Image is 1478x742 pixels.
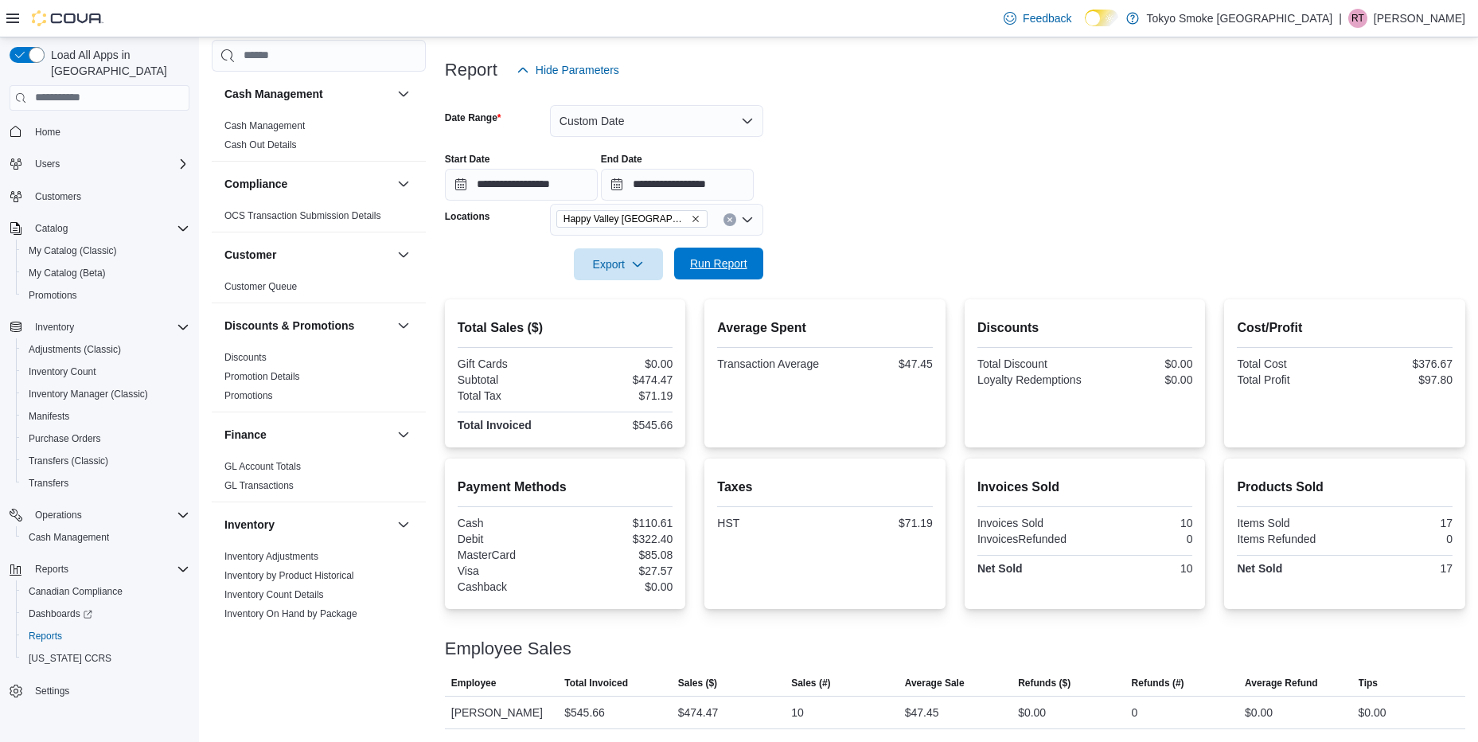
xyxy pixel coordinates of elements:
div: $0.00 [568,580,673,593]
a: Inventory Adjustments [224,551,318,562]
span: Average Refund [1245,677,1318,689]
button: Users [3,153,196,175]
span: Inventory [29,318,189,337]
span: OCS Transaction Submission Details [224,209,381,222]
a: Purchase Orders [22,429,107,448]
button: Transfers (Classic) [16,450,196,472]
div: $474.47 [678,703,719,722]
h3: Employee Sales [445,639,571,658]
button: Reports [29,560,75,579]
span: Adjustments (Classic) [22,340,189,359]
button: Discounts & Promotions [394,316,413,335]
button: Compliance [224,176,391,192]
div: 17 [1348,517,1453,529]
span: Customers [29,186,189,206]
span: Catalog [29,219,189,238]
strong: Total Invoiced [458,419,532,432]
h2: Total Sales ($) [458,318,673,338]
div: Total Cost [1237,357,1341,370]
div: $0.00 [1018,703,1046,722]
a: Transfers (Classic) [22,451,115,471]
span: Refunds ($) [1018,677,1070,689]
span: Dashboards [22,604,189,623]
span: Reports [35,563,68,576]
span: Settings [35,685,69,697]
button: Manifests [16,405,196,428]
div: $47.45 [905,703,939,722]
h3: Cash Management [224,86,323,102]
h2: Payment Methods [458,478,673,497]
a: Reports [22,627,68,646]
h2: Invoices Sold [977,478,1193,497]
button: Reports [3,558,196,580]
a: GL Transactions [224,480,294,491]
button: Custom Date [550,105,763,137]
a: OCS Transaction Submission Details [224,210,381,221]
span: Reports [29,560,189,579]
button: Compliance [394,174,413,193]
a: Customers [29,187,88,206]
button: Customers [3,185,196,208]
a: Discounts [224,352,267,363]
span: Transfers (Classic) [22,451,189,471]
div: Total Profit [1237,373,1341,386]
a: Inventory by Product Historical [224,570,354,581]
a: Transfers [22,474,75,493]
button: Canadian Compliance [16,580,196,603]
button: Customer [394,245,413,264]
a: Inventory On Hand by Product [224,627,353,639]
span: Users [29,154,189,174]
span: Canadian Compliance [22,582,189,601]
span: Export [583,248,653,280]
h3: Compliance [224,176,287,192]
label: Date Range [445,111,501,124]
a: Adjustments (Classic) [22,340,127,359]
div: Total Discount [977,357,1082,370]
div: Invoices Sold [977,517,1082,529]
span: Transfers [22,474,189,493]
a: Feedback [997,2,1078,34]
span: Transfers [29,477,68,490]
div: Cash [458,517,562,529]
div: 10 [1088,517,1192,529]
button: Inventory Manager (Classic) [16,383,196,405]
span: My Catalog (Beta) [22,264,189,283]
div: $474.47 [568,373,673,386]
button: Cash Management [394,84,413,103]
img: Cova [32,10,103,26]
div: Cash Management [212,116,426,161]
div: $0.00 [1088,373,1192,386]
button: Transfers [16,472,196,494]
span: Dashboards [29,607,92,620]
div: Cashback [458,580,562,593]
h3: Customer [224,247,276,263]
span: Settings [29,681,189,701]
button: [US_STATE] CCRS [16,647,196,670]
span: Inventory Count [22,362,189,381]
span: Transfers (Classic) [29,455,108,467]
span: My Catalog (Classic) [29,244,117,257]
a: Promotions [224,390,273,401]
p: Tokyo Smoke [GEOGRAPHIC_DATA] [1147,9,1333,28]
h3: Discounts & Promotions [224,318,354,334]
span: Inventory Manager (Classic) [29,388,148,400]
button: Inventory [3,316,196,338]
span: Inventory [35,321,74,334]
button: Purchase Orders [16,428,196,450]
span: GL Transactions [224,479,294,492]
span: Users [35,158,60,170]
div: Discounts & Promotions [212,348,426,412]
a: Settings [29,681,76,701]
span: Run Report [690,256,747,271]
div: $110.61 [568,517,673,529]
button: Promotions [16,284,196,307]
a: Promotions [22,286,84,305]
div: [PERSON_NAME] [445,697,558,728]
a: Cash Management [224,120,305,131]
button: Inventory [394,515,413,534]
button: Remove Happy Valley Goose Bay from selection in this group [691,214,700,224]
div: $0.00 [1245,703,1273,722]
span: Operations [35,509,82,521]
input: Press the down key to open a popover containing a calendar. [601,169,754,201]
a: Dashboards [22,604,99,623]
